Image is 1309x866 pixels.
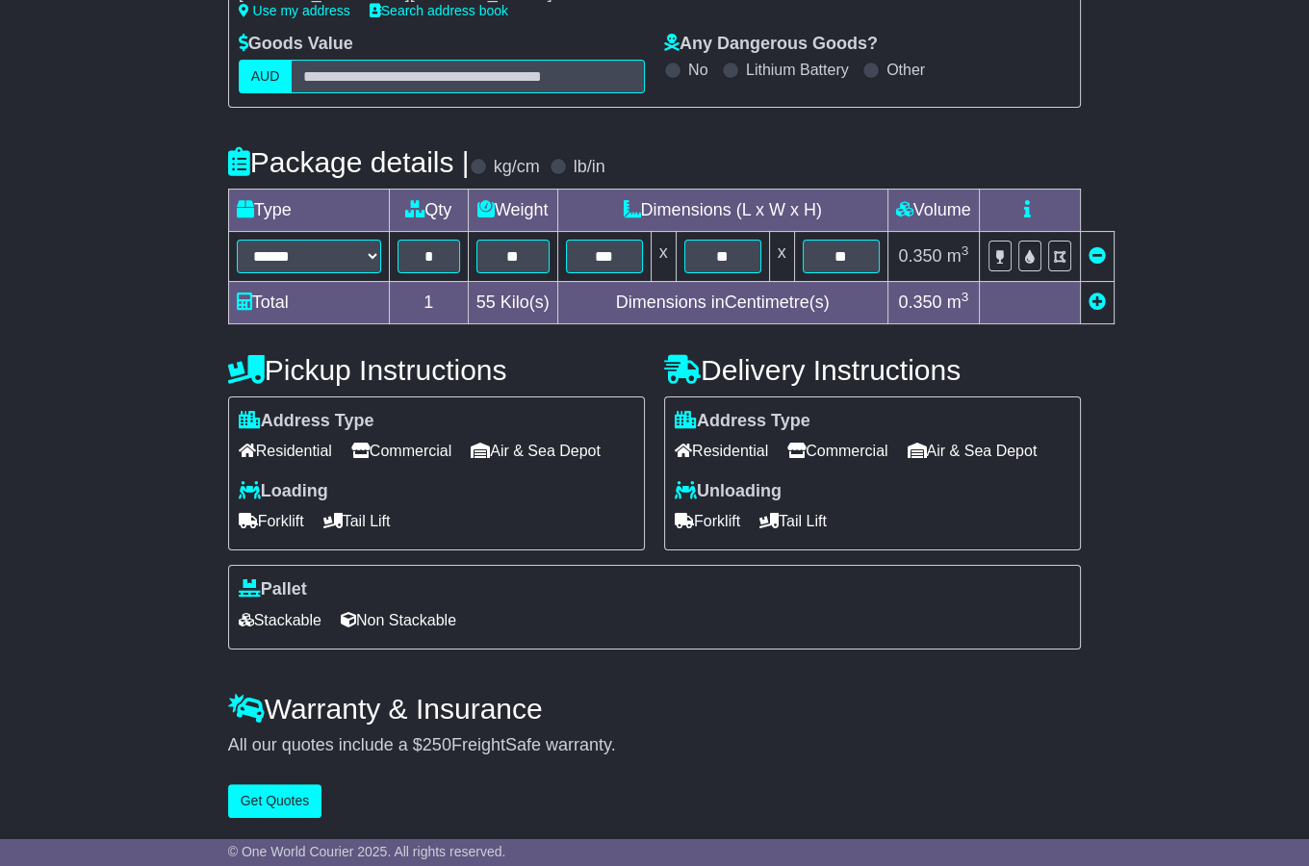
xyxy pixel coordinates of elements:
[746,61,849,79] label: Lithium Battery
[228,735,1082,756] div: All our quotes include a $ FreightSafe warranty.
[675,411,810,432] label: Address Type
[468,281,557,323] td: Kilo(s)
[239,506,304,536] span: Forklift
[494,157,540,178] label: kg/cm
[898,293,941,312] span: 0.350
[239,411,374,432] label: Address Type
[370,3,508,18] a: Search address book
[239,605,321,635] span: Stackable
[423,735,451,754] span: 250
[675,436,768,466] span: Residential
[947,246,969,266] span: m
[468,189,557,231] td: Weight
[228,354,645,386] h4: Pickup Instructions
[228,146,470,178] h4: Package details |
[1089,246,1106,266] a: Remove this item
[239,60,293,93] label: AUD
[1089,293,1106,312] a: Add new item
[675,506,740,536] span: Forklift
[239,34,353,55] label: Goods Value
[898,246,941,266] span: 0.350
[675,481,782,502] label: Unloading
[228,784,322,818] button: Get Quotes
[476,293,496,312] span: 55
[886,61,925,79] label: Other
[239,579,307,600] label: Pallet
[239,436,332,466] span: Residential
[688,61,707,79] label: No
[664,34,878,55] label: Any Dangerous Goods?
[239,3,350,18] a: Use my address
[947,293,969,312] span: m
[471,436,601,466] span: Air & Sea Depot
[228,189,389,231] td: Type
[787,436,887,466] span: Commercial
[557,281,887,323] td: Dimensions in Centimetre(s)
[228,281,389,323] td: Total
[341,605,456,635] span: Non Stackable
[962,243,969,258] sup: 3
[228,693,1082,725] h4: Warranty & Insurance
[323,506,391,536] span: Tail Lift
[664,354,1081,386] h4: Delivery Instructions
[887,189,979,231] td: Volume
[759,506,827,536] span: Tail Lift
[239,481,328,502] label: Loading
[574,157,605,178] label: lb/in
[389,189,468,231] td: Qty
[769,231,794,281] td: x
[651,231,676,281] td: x
[228,844,506,859] span: © One World Courier 2025. All rights reserved.
[962,290,969,304] sup: 3
[557,189,887,231] td: Dimensions (L x W x H)
[351,436,451,466] span: Commercial
[908,436,1038,466] span: Air & Sea Depot
[389,281,468,323] td: 1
